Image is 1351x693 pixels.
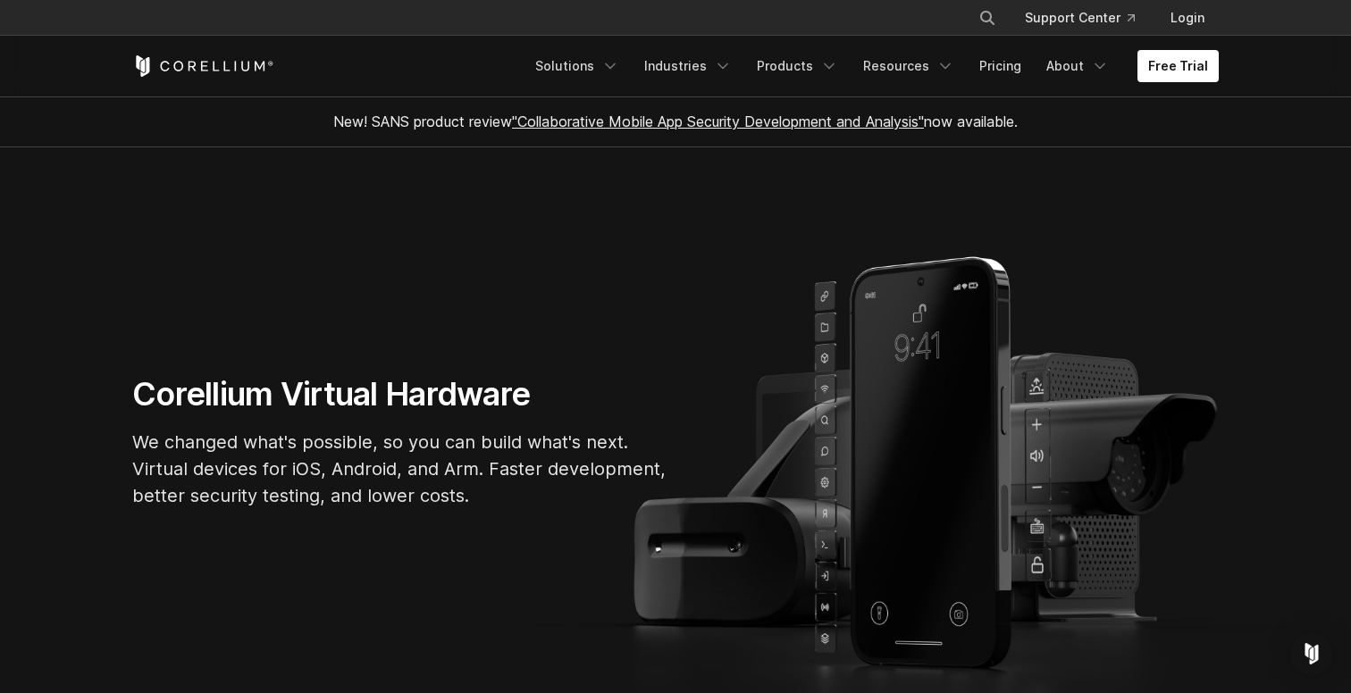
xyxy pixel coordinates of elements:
span: New! SANS product review now available. [333,113,1018,130]
a: Corellium Home [132,55,274,77]
div: Navigation Menu [957,2,1219,34]
a: "Collaborative Mobile App Security Development and Analysis" [512,113,924,130]
button: Search [971,2,1003,34]
a: Resources [852,50,965,82]
a: Free Trial [1137,50,1219,82]
a: Solutions [524,50,630,82]
a: Products [746,50,849,82]
a: Support Center [1011,2,1149,34]
div: Open Intercom Messenger [1290,632,1333,675]
p: We changed what's possible, so you can build what's next. Virtual devices for iOS, Android, and A... [132,429,668,509]
div: Navigation Menu [524,50,1219,82]
a: Login [1156,2,1219,34]
a: Industries [634,50,743,82]
a: About [1036,50,1120,82]
h1: Corellium Virtual Hardware [132,374,668,414]
a: Pricing [969,50,1032,82]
